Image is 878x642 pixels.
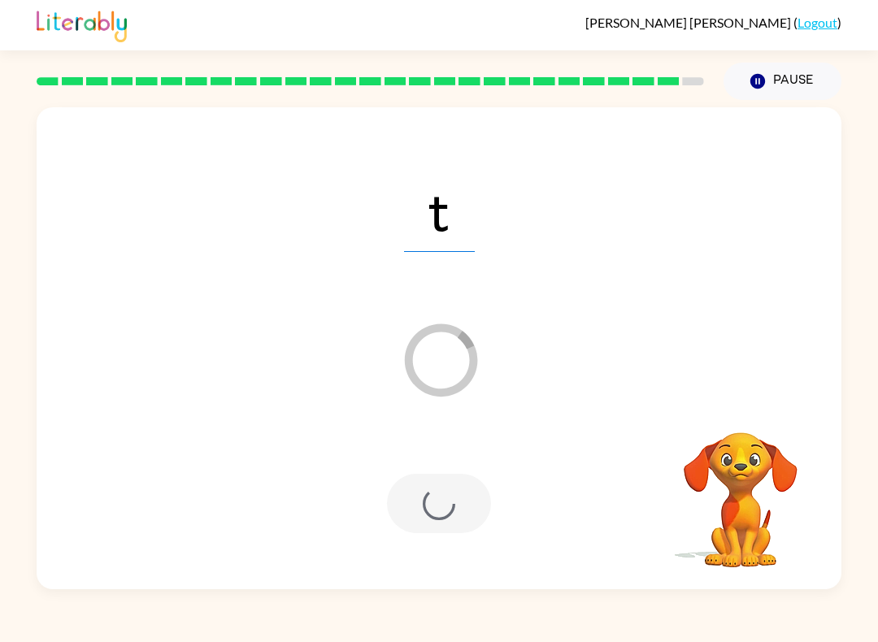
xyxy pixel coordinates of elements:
button: Pause [724,63,841,100]
img: Literably [37,7,127,42]
a: Logout [798,15,837,30]
span: t [404,167,475,252]
video: Your browser must support playing .mp4 files to use Literably. Please try using another browser. [659,407,822,570]
span: [PERSON_NAME] [PERSON_NAME] [585,15,793,30]
div: ( ) [585,15,841,30]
